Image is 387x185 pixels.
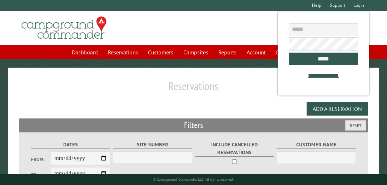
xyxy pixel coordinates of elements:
h2: Filters [19,118,368,132]
button: Reset [345,120,366,131]
label: Site Number [113,141,193,149]
label: Customer Name [277,141,356,149]
label: Dates [31,141,111,149]
a: Communications [271,45,319,59]
a: Customers [144,45,178,59]
img: Campground Commander [19,14,109,42]
button: Add a Reservation [307,102,368,116]
a: Reports [214,45,241,59]
a: Campsites [179,45,213,59]
h1: Reservations [19,79,368,99]
a: Account [242,45,270,59]
small: © Campground Commander LLC. All rights reserved. [153,177,234,182]
label: To: [31,171,51,178]
a: Reservations [104,45,142,59]
label: Include Cancelled Reservations [195,141,274,156]
label: From: [31,156,51,163]
a: Dashboard [68,45,102,59]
